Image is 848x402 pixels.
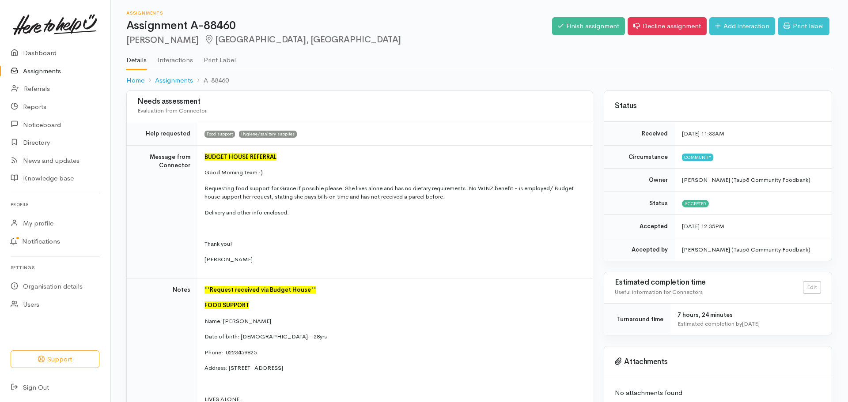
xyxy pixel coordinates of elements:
button: Support [11,350,99,368]
a: Add interaction [709,17,775,35]
time: [DATE] 12:35PM [682,222,724,230]
span: Accepted [682,200,709,207]
a: Print Label [204,45,236,69]
p: [PERSON_NAME] [204,255,582,264]
span: [GEOGRAPHIC_DATA], [GEOGRAPHIC_DATA] [204,34,401,45]
a: Edit [803,281,821,294]
span: [PERSON_NAME] (Taupō Community Foodbank) [682,176,810,184]
h2: [PERSON_NAME] [126,35,552,45]
td: Status [604,192,675,215]
p: Address: [STREET_ADDRESS] [204,364,582,372]
h3: Estimated completion time [615,278,803,287]
td: Accepted [604,215,675,238]
span: FOOD SUPPORT [204,301,249,309]
a: Details [126,45,147,70]
p: Date of birth: [DEMOGRAPHIC_DATA] - 28yrs [204,332,582,341]
a: Decline assignment [628,17,707,35]
h3: Needs assessment [137,98,582,106]
a: Interactions [157,45,193,69]
p: Requesting food support for Grace if possible please. She lives alone and has no dietary requirem... [204,184,582,201]
h3: Attachments [615,357,821,366]
li: A-88460 [193,75,229,86]
a: Print label [778,17,829,35]
p: Name: [PERSON_NAME] [204,317,582,326]
a: Finish assignment [552,17,625,35]
time: [DATE] [742,320,760,327]
span: Evaluation from Connector [137,107,207,114]
p: Good Morning team :) [204,168,582,177]
p: No attachments found [615,388,821,398]
td: Owner [604,169,675,192]
p: Phone: 0223459825 [204,348,582,357]
td: Message from Connector [127,145,197,278]
h6: Assignments [126,11,552,15]
h6: Profile [11,199,99,210]
time: [DATE] 11:33AM [682,130,724,137]
a: Home [126,75,144,86]
nav: breadcrumb [126,70,832,91]
td: Circumstance [604,145,675,169]
td: Received [604,122,675,146]
span: Hygiene/sanitary supplies [239,131,297,138]
h1: Assignment A-88460 [126,19,552,32]
p: Delivery and other info enclosed. [204,208,582,217]
td: Help requested [127,122,197,146]
td: [PERSON_NAME] (Taupō Community Foodbank) [675,238,832,261]
span: Food support [204,131,235,138]
span: Useful information for Connectors [615,288,703,296]
span: Community [682,154,713,161]
div: Estimated completion by [678,319,821,328]
h6: Settings [11,262,99,274]
h3: Status [615,102,821,110]
td: Accepted by [604,238,675,261]
span: **Request received via Budget House** [204,286,316,293]
span: 7 hours, 24 minutes [678,311,733,319]
font: BUDGET HOUSE REFERRAL [204,153,276,161]
p: Thank you! [204,240,582,248]
td: Turnaround time [604,304,670,335]
a: Assignments [155,75,193,86]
